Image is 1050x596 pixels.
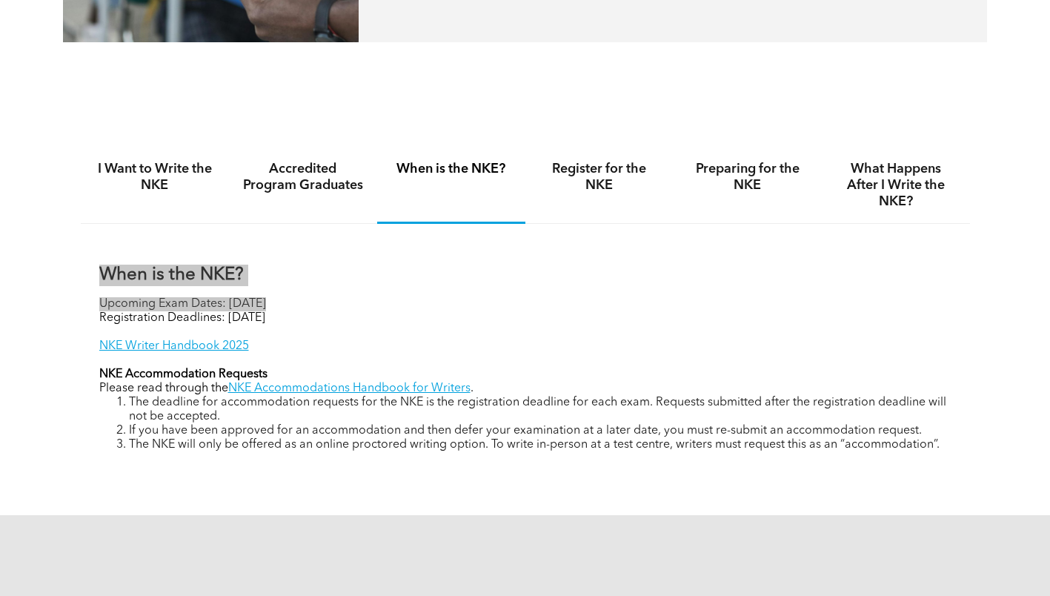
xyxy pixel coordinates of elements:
[228,383,471,394] a: NKE Accommodations Handbook for Writers
[129,396,951,424] li: The deadline for accommodation requests for the NKE is the registration deadline for each exam. R...
[99,311,951,325] p: Registration Deadlines: [DATE]
[99,382,951,396] p: Please read through the .
[242,161,364,193] h4: Accredited Program Graduates
[99,297,951,311] p: Upcoming Exam Dates: [DATE]
[129,438,951,452] li: The NKE will only be offered as an online proctored writing option. To write in-person at a test ...
[94,161,216,193] h4: I Want to Write the NKE
[391,161,512,177] h4: When is the NKE?
[687,161,808,193] h4: Preparing for the NKE
[539,161,660,193] h4: Register for the NKE
[835,161,957,210] h4: What Happens After I Write the NKE?
[99,340,249,352] a: NKE Writer Handbook 2025
[99,368,268,380] strong: NKE Accommodation Requests
[99,265,951,286] p: When is the NKE?
[129,424,951,438] li: If you have been approved for an accommodation and then defer your examination at a later date, y...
